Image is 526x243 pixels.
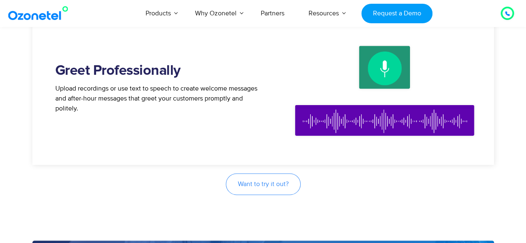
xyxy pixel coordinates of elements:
[361,4,432,23] a: Request a Demo
[55,84,257,113] span: Upload recordings or use text to speech to create welcome messages and after-hour messages that g...
[55,63,263,79] h2: Greet Professionally
[226,173,301,195] a: Want to try it out?
[238,181,289,187] span: Want to try it out?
